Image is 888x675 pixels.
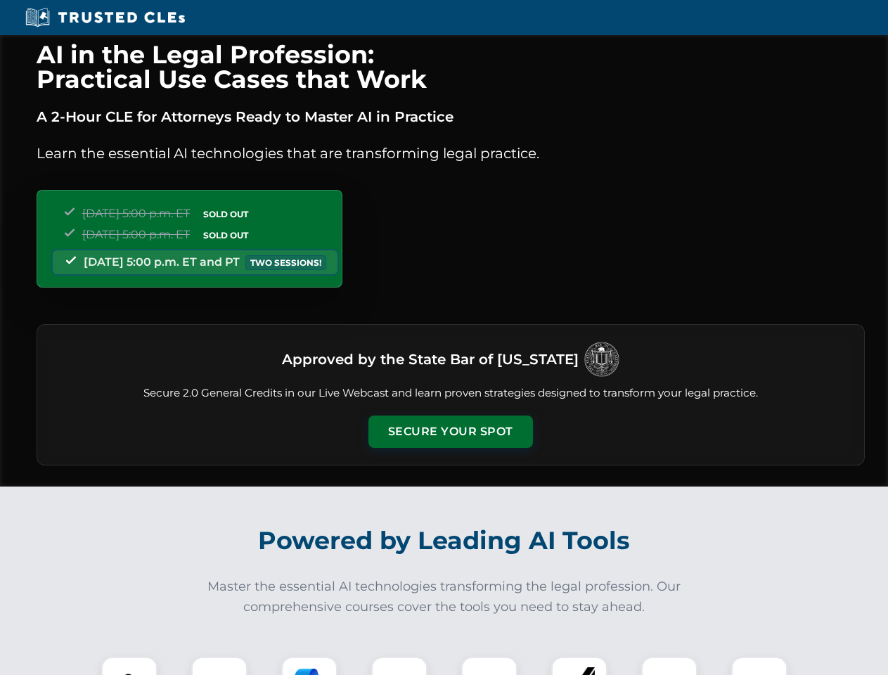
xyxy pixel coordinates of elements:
span: SOLD OUT [198,207,253,221]
p: A 2-Hour CLE for Attorneys Ready to Master AI in Practice [37,105,865,128]
span: [DATE] 5:00 p.m. ET [82,207,190,220]
p: Secure 2.0 General Credits in our Live Webcast and learn proven strategies designed to transform ... [54,385,847,401]
span: [DATE] 5:00 p.m. ET [82,228,190,241]
h1: AI in the Legal Profession: Practical Use Cases that Work [37,42,865,91]
button: Secure Your Spot [368,416,533,448]
img: Logo [584,342,619,377]
span: SOLD OUT [198,228,253,243]
h2: Powered by Leading AI Tools [55,516,834,565]
p: Learn the essential AI technologies that are transforming legal practice. [37,142,865,165]
img: Trusted CLEs [21,7,189,28]
h3: Approved by the State Bar of [US_STATE] [282,347,579,372]
p: Master the essential AI technologies transforming the legal profession. Our comprehensive courses... [198,577,690,617]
